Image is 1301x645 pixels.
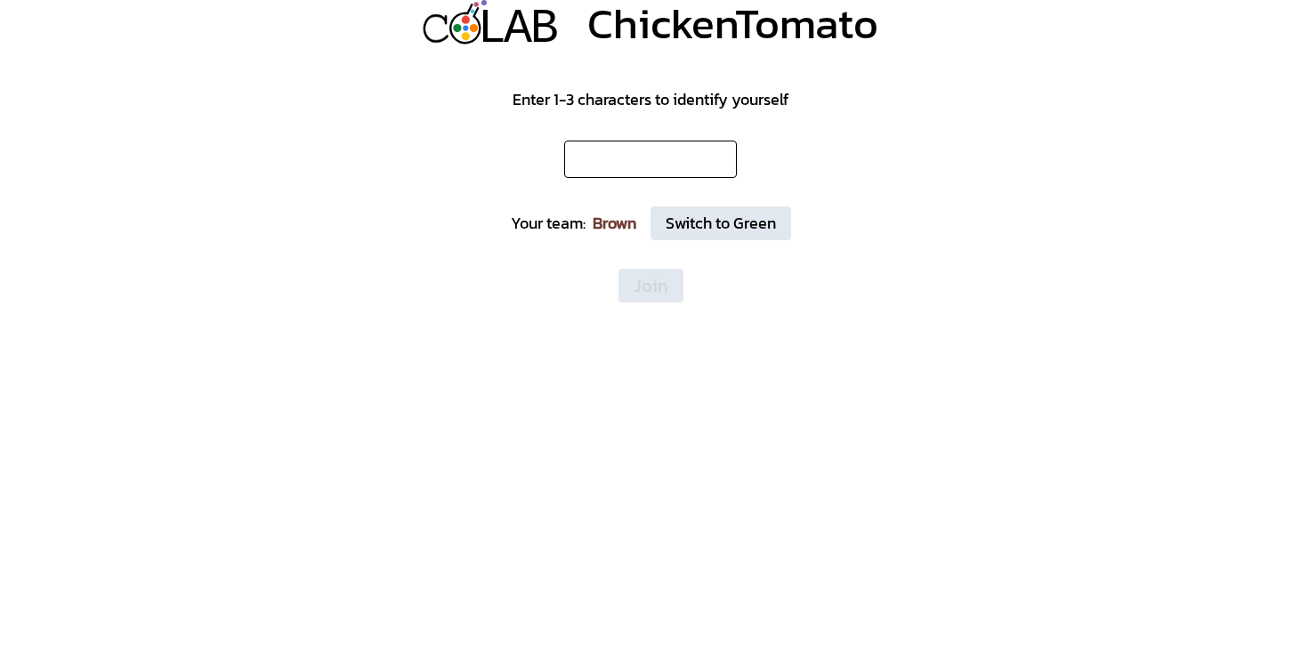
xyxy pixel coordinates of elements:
button: Switch to Green [650,206,791,240]
div: Brown [593,211,636,236]
div: Your team: [511,211,586,236]
button: Join [618,269,683,302]
div: A [504,1,532,59]
div: L [478,1,506,59]
div: Enter 1-3 characters to identify yourself [513,87,788,112]
div: ChickenTomato [587,2,878,44]
div: B [530,1,559,59]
